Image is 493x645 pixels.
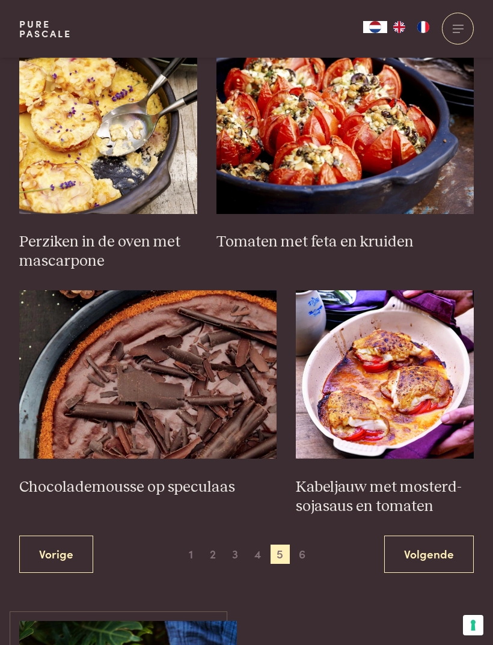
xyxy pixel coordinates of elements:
[296,478,474,516] h3: Kabeljauw met mosterd-sojasaus en tomaten
[19,290,277,459] img: Chocolademousse op speculaas
[363,21,387,33] div: Language
[225,545,245,564] span: 3
[19,19,72,38] a: PurePascale
[387,21,435,33] ul: Language list
[296,290,474,516] a: Kabeljauw met mosterd-sojasaus en tomaten Kabeljauw met mosterd-sojasaus en tomaten
[181,545,200,564] span: 1
[384,536,474,573] a: Volgende
[363,21,387,33] a: NL
[19,46,198,214] img: Perziken in de oven met mascarpone
[271,545,290,564] span: 5
[216,46,474,214] img: Tomaten met feta en kruiden
[363,21,435,33] aside: Language selected: Nederlands
[216,46,474,252] a: Tomaten met feta en kruiden Tomaten met feta en kruiden
[293,545,312,564] span: 6
[19,46,198,272] a: Perziken in de oven met mascarpone Perziken in de oven met mascarpone
[296,290,474,459] img: Kabeljauw met mosterd-sojasaus en tomaten
[216,233,474,252] h3: Tomaten met feta en kruiden
[19,290,277,497] a: Chocolademousse op speculaas Chocolademousse op speculaas
[387,21,411,33] a: EN
[203,545,222,564] span: 2
[19,536,93,573] a: Vorige
[411,21,435,33] a: FR
[19,233,198,271] h3: Perziken in de oven met mascarpone
[463,615,483,635] button: Uw voorkeuren voor toestemming voor trackingtechnologieën
[248,545,268,564] span: 4
[19,478,277,497] h3: Chocolademousse op speculaas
